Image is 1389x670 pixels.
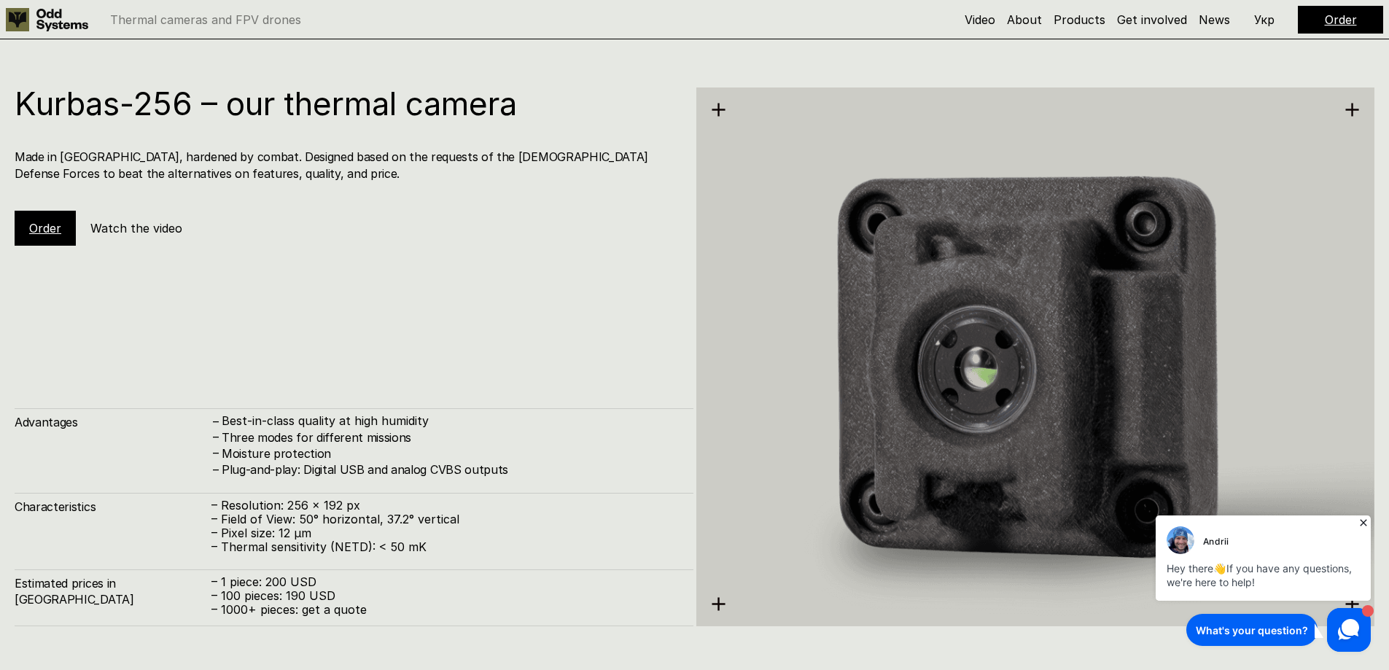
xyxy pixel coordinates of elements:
p: – Pixel size: 12 µm [211,526,679,540]
h4: Made in [GEOGRAPHIC_DATA], hardened by combat. Designed based on the requests of the [DEMOGRAPHIC... [15,149,679,182]
p: Укр [1254,14,1275,26]
h4: Advantages [15,414,211,430]
h4: Plug-and-play: Digital USB and analog CVBS outputs [222,461,679,478]
p: – Thermal sensitivity (NETD): < 50 mK [211,540,679,554]
h4: Moisture protection [222,445,679,461]
a: News [1199,12,1230,27]
a: Order [29,221,61,235]
a: Order [1325,12,1357,27]
h4: – [213,413,219,429]
h4: Characteristics [15,499,211,515]
iframe: HelpCrunch [1152,511,1374,655]
h4: Estimated prices in [GEOGRAPHIC_DATA] [15,575,211,608]
h5: Watch the video [90,220,182,236]
h4: Three modes for different missions [222,429,679,445]
p: – Resolution: 256 x 192 px [211,499,679,513]
a: Products [1054,12,1105,27]
h4: – [213,429,219,445]
p: – 100 pieces: 190 USD [211,589,679,603]
p: – 1000+ pieces: get a quote [211,603,679,617]
h4: – [213,445,219,461]
p: Thermal cameras and FPV drones [110,14,301,26]
h1: Kurbas-256 – our thermal camera [15,87,679,120]
p: – Field of View: 50° horizontal, 37.2° vertical [211,513,679,526]
p: – 1 piece: 200 USD [211,575,679,589]
a: Get involved [1117,12,1187,27]
a: About [1007,12,1042,27]
p: Best-in-class quality at high humidity [222,414,679,428]
h4: – [213,461,219,477]
a: Video [965,12,995,27]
